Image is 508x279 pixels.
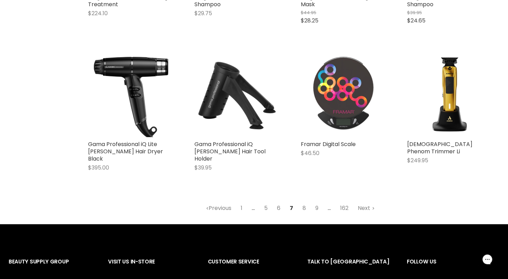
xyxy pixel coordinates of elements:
[324,202,335,214] span: ...
[301,9,316,16] span: $44.95
[301,17,318,25] span: $28.25
[202,202,235,214] a: Previous
[194,51,280,137] img: Gama Professional iQ Perfetto Hair Tool Holder
[286,202,297,214] span: 7
[237,202,246,214] a: 1
[301,140,356,148] a: Framar Digital Scale
[260,202,271,214] a: 5
[311,202,322,214] a: 9
[273,202,284,214] a: 6
[194,140,266,163] a: Gama Professional iQ [PERSON_NAME] Hair Tool Holder
[301,51,386,137] img: Framar Digital Scale
[194,164,212,172] span: $39.95
[301,149,319,157] span: $46.50
[299,202,310,214] a: 8
[248,202,259,214] span: ...
[194,9,212,17] span: $29.75
[88,51,174,137] img: Gama Professional iQ Lite Max Perfetto Hair Dryer Black
[88,140,163,163] a: Gama Professional iQ Lite [PERSON_NAME] Hair Dryer Black
[407,17,425,25] span: $24.65
[407,51,492,137] img: Andis Phenom Trimmer Li
[473,247,501,272] iframe: Gorgias live chat messenger
[88,164,109,172] span: $395.00
[407,140,472,155] a: [DEMOGRAPHIC_DATA] Phenom Trimmer Li
[88,9,108,17] span: $224.10
[354,202,378,214] a: Next
[407,9,422,16] span: $39.95
[407,156,428,164] span: $249.95
[336,202,352,214] a: 162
